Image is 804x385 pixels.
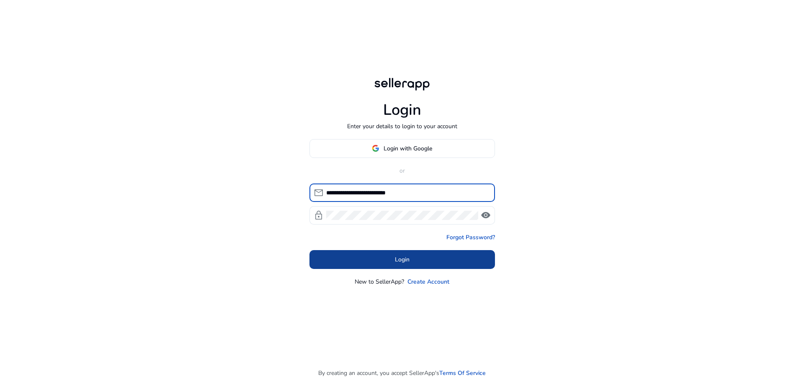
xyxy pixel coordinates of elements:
p: New to SellerApp? [355,277,404,286]
img: google-logo.svg [372,145,379,152]
p: or [309,166,495,175]
p: Enter your details to login to your account [347,122,457,131]
a: Terms Of Service [439,369,486,377]
button: Login [309,250,495,269]
span: Login with Google [384,144,432,153]
a: Create Account [407,277,449,286]
a: Forgot Password? [446,233,495,242]
span: Login [395,255,410,264]
h1: Login [383,101,421,119]
span: lock [314,210,324,220]
span: mail [314,188,324,198]
button: Login with Google [309,139,495,158]
span: visibility [481,210,491,220]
